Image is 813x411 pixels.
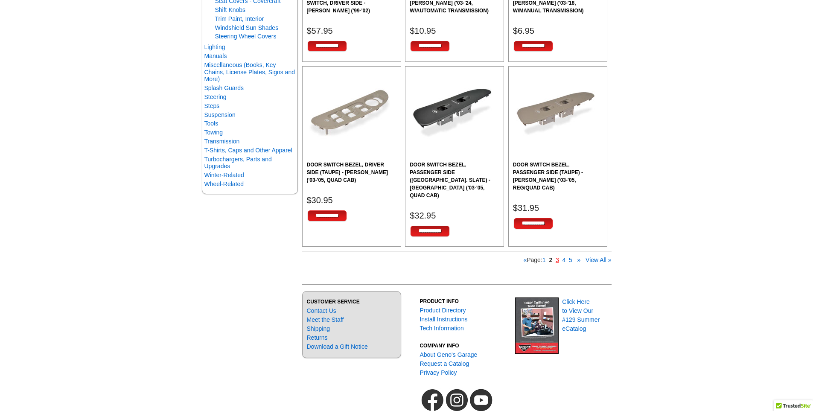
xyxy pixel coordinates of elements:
[420,351,477,358] a: About Geno's Garage
[577,257,581,263] a: »
[215,15,264,22] a: Trim Paint, Interior
[204,102,220,109] a: Steps
[302,251,612,269] div: Page:
[307,298,396,306] h3: CUSTOMER SERVICE
[513,203,539,213] span: $31.95
[204,85,244,91] a: Splash Guards
[556,257,559,263] a: 3
[204,61,295,83] a: Miscellaneous (Books, Key Chains, License Plates, Signs and More)
[515,297,559,354] img: Geno's Garage eCatalog
[215,6,246,13] a: Shift Knobs
[204,129,223,136] a: Towing
[513,71,598,156] img: DOOR SWITCH BEZEL, PASSENGER SIDE (TAUPE) - DORMAN ('03-'05, REG/QUAD CAB)
[410,211,436,220] span: $32.95
[513,161,603,192] a: DOOR SWITCH BEZEL, PASSENGER SIDE (TAUPE) - [PERSON_NAME] ('03-'05, REG/QUAD CAB)
[420,325,464,332] a: Tech Information
[307,334,328,341] a: Returns
[204,181,244,187] a: Wheel-Related
[562,257,566,263] a: 4
[204,93,227,100] a: Steering
[307,307,336,314] a: Contact Us
[523,257,527,263] a: «
[215,24,279,31] a: Windshield Sun Shades
[562,298,600,332] a: Click Hereto View Our#129 SummereCatalog
[410,71,495,156] img: DOOR SWITCH BEZEL, PASSENGER SIDE (DK. SLATE) - DORMAN ('03-'05, QUAD CAB)
[215,33,277,40] a: Steering Wheel Covers
[420,307,466,314] a: Product Directory
[569,257,572,263] a: 5
[420,342,509,350] h3: COMPANY INFO
[307,26,333,35] span: $57.95
[204,44,225,50] a: Lighting
[410,26,436,35] span: $10.95
[542,257,546,263] a: 1
[307,71,392,156] img: DOOR SWITCH BEZEL, DRIVER SIDE (TAUPE) - DORMAN ('03-'05, QUAD CAB)
[204,147,292,154] a: T-Shirts, Caps and Other Apparel
[307,195,333,205] span: $30.95
[307,161,396,184] a: DOOR SWITCH BEZEL, DRIVER SIDE (TAUPE) - [PERSON_NAME] ('03-'05, QUAD CAB)
[420,297,509,305] h3: PRODUCT INFO
[307,343,368,350] a: Download a Gift Notice
[204,156,272,170] a: Turbochargers, Parts and Upgrades
[586,257,611,263] a: View All »
[204,138,240,145] a: Transmission
[204,52,227,59] a: Manuals
[420,369,457,376] a: Privacy Policy
[204,172,244,178] a: Winter-Related
[513,26,534,35] span: $6.95
[420,316,467,323] a: Install Instructions
[307,325,330,332] a: Shipping
[307,316,344,323] a: Meet the Staff
[410,161,499,199] a: DOOR SWITCH BEZEL, PASSENGER SIDE ([GEOGRAPHIC_DATA]. SLATE) - [GEOGRAPHIC_DATA] ('03-'05, QUAD CAB)
[204,111,236,118] a: Suspension
[549,257,552,263] b: 2
[420,360,469,367] a: Request a Catalog
[204,120,219,127] a: Tools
